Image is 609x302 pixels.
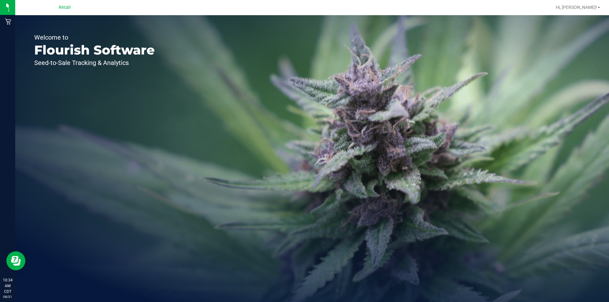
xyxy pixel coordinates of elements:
span: Hi, [PERSON_NAME]! [556,5,597,10]
p: 10:34 AM CDT [3,277,12,294]
span: Retail [59,5,71,10]
inline-svg: Retail [5,18,11,25]
p: Seed-to-Sale Tracking & Analytics [34,60,155,66]
p: Welcome to [34,34,155,41]
iframe: Resource center [6,251,25,270]
p: 08/21 [3,294,12,299]
p: Flourish Software [34,44,155,56]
